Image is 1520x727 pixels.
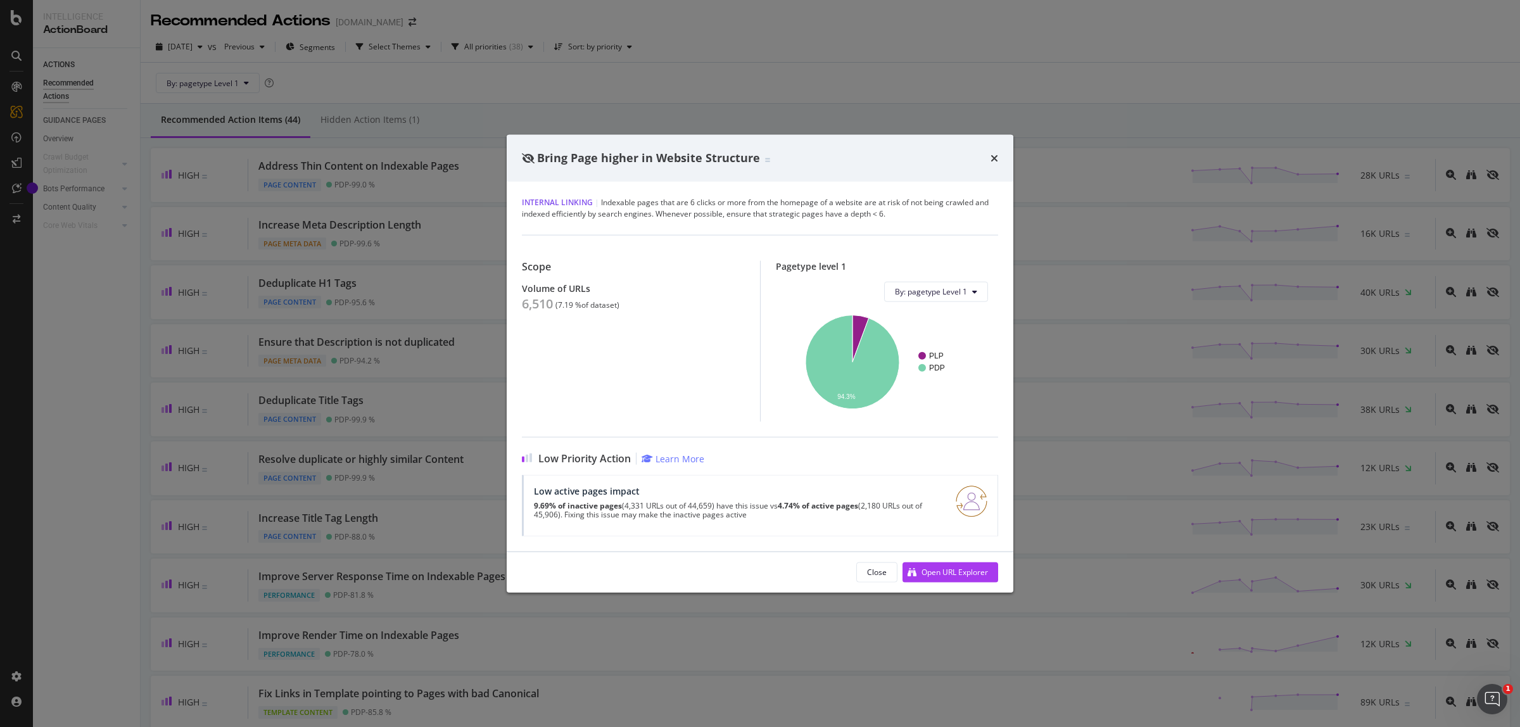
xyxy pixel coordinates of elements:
span: Low Priority Action [538,452,631,464]
a: Learn More [642,452,704,464]
div: Low active pages impact [534,485,940,496]
div: Volume of URLs [522,282,745,293]
button: Close [856,562,897,582]
div: times [991,150,998,167]
span: By: pagetype Level 1 [895,286,967,297]
div: Close [867,567,887,578]
div: Pagetype level 1 [776,260,999,271]
p: (4,331 URLs out of 44,659) have this issue vs (2,180 URLs out of 45,906). Fixing this issue may m... [534,501,940,519]
strong: 9.69% of inactive pages [534,500,622,510]
span: | [595,196,599,207]
div: Indexable pages that are 6 clicks or more from the homepage of a website are at risk of not being... [522,196,998,219]
svg: A chart. [786,312,988,411]
span: Bring Page higher in Website Structure [537,150,760,165]
div: Open URL Explorer [921,567,988,578]
text: PDP [929,363,945,372]
span: Internal Linking [522,196,593,207]
text: PLP [929,351,944,360]
iframe: Intercom live chat [1477,684,1507,714]
img: Equal [765,158,770,162]
div: 6,510 [522,296,553,311]
strong: 4.74% of active pages [778,500,858,510]
div: Scope [522,260,745,272]
button: Open URL Explorer [902,562,998,582]
text: 94.3% [837,393,855,400]
div: Learn More [655,452,704,464]
span: 1 [1503,684,1513,694]
div: eye-slash [522,153,535,163]
img: RO06QsNG.png [956,485,987,517]
div: ( 7.19 % of dataset ) [555,300,619,309]
div: modal [507,135,1013,593]
button: By: pagetype Level 1 [884,281,988,301]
